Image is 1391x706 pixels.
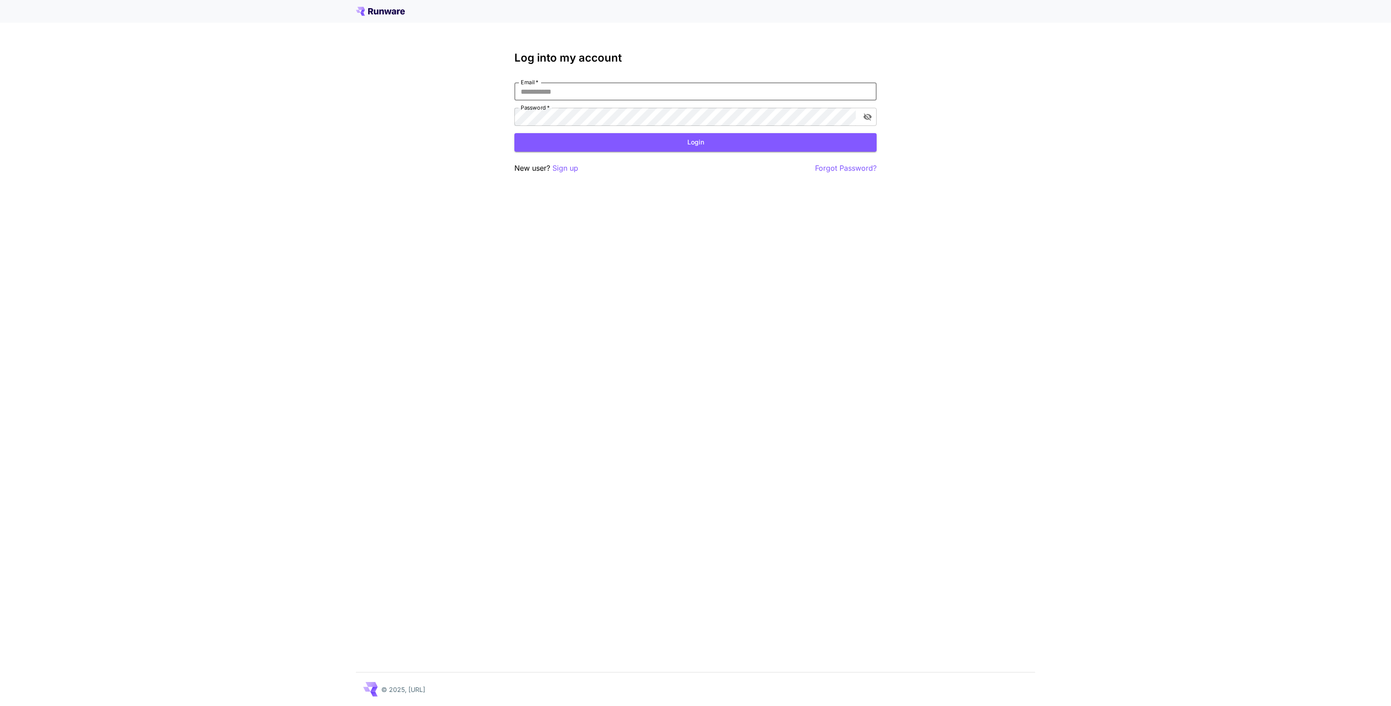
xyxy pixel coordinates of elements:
[381,685,425,694] p: © 2025, [URL]
[552,163,578,174] button: Sign up
[514,163,578,174] p: New user?
[815,163,877,174] button: Forgot Password?
[859,109,876,125] button: toggle password visibility
[521,104,550,111] label: Password
[521,78,538,86] label: Email
[514,52,877,64] h3: Log into my account
[514,133,877,152] button: Login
